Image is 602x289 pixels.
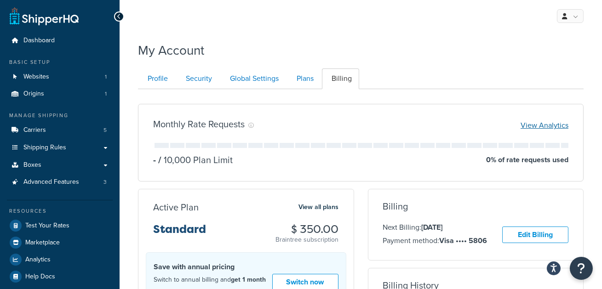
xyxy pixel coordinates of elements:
[10,7,79,25] a: ShipperHQ Home
[7,122,113,139] a: Carriers 5
[25,273,55,281] span: Help Docs
[220,68,286,89] a: Global Settings
[23,126,46,134] span: Carriers
[23,73,49,81] span: Websites
[7,122,113,139] li: Carriers
[502,227,568,244] a: Edit Billing
[7,85,113,102] li: Origins
[440,235,487,246] strong: Visa •••• 5806
[7,157,113,174] a: Boxes
[7,251,113,268] a: Analytics
[153,223,206,243] h3: Standard
[383,201,408,211] h3: Billing
[103,126,107,134] span: 5
[7,58,113,66] div: Basic Setup
[287,68,321,89] a: Plans
[7,68,113,85] a: Websites 1
[103,178,107,186] span: 3
[23,37,55,45] span: Dashboard
[7,268,113,285] a: Help Docs
[383,235,487,247] p: Payment method:
[7,112,113,119] div: Manage Shipping
[7,174,113,191] li: Advanced Features
[156,153,233,166] p: 10,000 Plan Limit
[25,256,51,264] span: Analytics
[25,222,69,230] span: Test Your Rates
[138,41,204,59] h1: My Account
[7,139,113,156] a: Shipping Rules
[25,239,60,247] span: Marketplace
[7,217,113,234] a: Test Your Rates
[299,201,339,213] a: View all plans
[7,207,113,215] div: Resources
[138,68,175,89] a: Profile
[570,257,593,280] button: Open Resource Center
[7,68,113,85] li: Websites
[105,90,107,98] span: 1
[158,153,161,167] span: /
[23,90,44,98] span: Origins
[486,153,568,166] p: 0 % of rate requests used
[521,120,568,130] a: View Analytics
[276,235,339,244] p: Braintree subscription
[154,261,272,272] h4: Save with annual pricing
[7,234,113,251] a: Marketplace
[7,174,113,191] a: Advanced Features 3
[276,223,339,235] h3: $ 350.00
[23,144,66,152] span: Shipping Rules
[176,68,219,89] a: Security
[105,73,107,81] span: 1
[422,222,443,232] strong: [DATE]
[23,161,41,169] span: Boxes
[153,119,245,129] h3: Monthly Rate Requests
[153,202,199,212] h3: Active Plan
[7,85,113,102] a: Origins 1
[322,68,359,89] a: Billing
[23,178,79,186] span: Advanced Features
[153,153,156,166] p: -
[7,32,113,49] a: Dashboard
[383,221,487,233] p: Next Billing:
